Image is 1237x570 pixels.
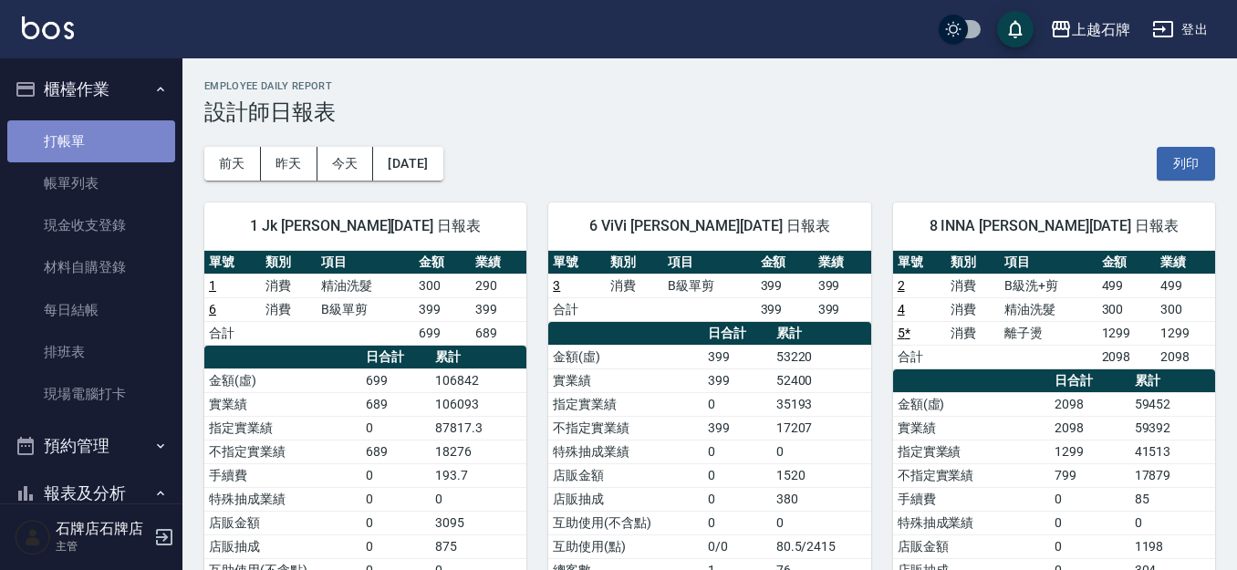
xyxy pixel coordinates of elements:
[548,511,703,534] td: 互助使用(不含點)
[7,331,175,373] a: 排班表
[1097,345,1157,368] td: 2098
[431,534,526,558] td: 875
[1130,416,1215,440] td: 59392
[772,416,871,440] td: 17207
[1050,416,1130,440] td: 2098
[361,440,431,463] td: 689
[414,274,471,297] td: 300
[946,251,1000,275] th: 類別
[414,251,471,275] th: 金額
[1050,392,1130,416] td: 2098
[814,274,871,297] td: 399
[261,251,317,275] th: 類別
[946,297,1000,321] td: 消費
[703,534,772,558] td: 0/0
[893,534,1050,558] td: 店販金額
[471,321,527,345] td: 689
[431,440,526,463] td: 18276
[756,251,814,275] th: 金額
[22,16,74,39] img: Logo
[7,204,175,246] a: 現金收支登錄
[893,251,947,275] th: 單號
[1000,321,1097,345] td: 離子燙
[1156,321,1215,345] td: 1299
[1097,251,1157,275] th: 金額
[548,534,703,558] td: 互助使用(點)
[204,80,1215,92] h2: Employee Daily Report
[663,251,755,275] th: 項目
[414,297,471,321] td: 399
[1156,297,1215,321] td: 300
[1000,251,1097,275] th: 項目
[414,321,471,345] td: 699
[317,297,414,321] td: B級單剪
[1072,18,1130,41] div: 上越石牌
[471,297,527,321] td: 399
[1130,534,1215,558] td: 1198
[772,368,871,392] td: 52400
[471,251,527,275] th: 業績
[893,463,1050,487] td: 不指定實業績
[261,147,317,181] button: 昨天
[893,440,1050,463] td: 指定實業績
[1097,274,1157,297] td: 499
[703,440,772,463] td: 0
[915,217,1193,235] span: 8 INNA [PERSON_NAME][DATE] 日報表
[1130,440,1215,463] td: 41513
[1156,251,1215,275] th: 業績
[373,147,442,181] button: [DATE]
[548,251,870,322] table: a dense table
[7,373,175,415] a: 現場電腦打卡
[893,487,1050,511] td: 手續費
[814,251,871,275] th: 業績
[1145,13,1215,47] button: 登出
[548,392,703,416] td: 指定實業績
[1130,511,1215,534] td: 0
[756,274,814,297] td: 399
[431,416,526,440] td: 87817.3
[703,322,772,346] th: 日合計
[56,538,149,554] p: 主管
[772,487,871,511] td: 380
[772,463,871,487] td: 1520
[361,368,431,392] td: 699
[893,416,1050,440] td: 實業績
[548,251,606,275] th: 單號
[431,346,526,369] th: 累計
[772,511,871,534] td: 0
[1097,297,1157,321] td: 300
[946,321,1000,345] td: 消費
[204,487,361,511] td: 特殊抽成業績
[756,297,814,321] td: 399
[361,511,431,534] td: 0
[548,463,703,487] td: 店販金額
[7,66,175,113] button: 櫃檯作業
[361,534,431,558] td: 0
[317,274,414,297] td: 精油洗髮
[317,251,414,275] th: 項目
[431,487,526,511] td: 0
[317,147,374,181] button: 今天
[204,321,261,345] td: 合計
[1097,321,1157,345] td: 1299
[1130,392,1215,416] td: 59452
[553,278,560,293] a: 3
[893,511,1050,534] td: 特殊抽成業績
[548,368,703,392] td: 實業績
[606,274,663,297] td: 消費
[1050,487,1130,511] td: 0
[703,368,772,392] td: 399
[431,463,526,487] td: 193.7
[703,416,772,440] td: 399
[7,120,175,162] a: 打帳單
[548,345,703,368] td: 金額(虛)
[204,511,361,534] td: 店販金額
[997,11,1034,47] button: save
[56,520,149,538] h5: 石牌店石牌店
[261,297,317,321] td: 消費
[1000,297,1097,321] td: 精油洗髮
[548,416,703,440] td: 不指定實業績
[7,289,175,331] a: 每日結帳
[663,274,755,297] td: B級單剪
[204,147,261,181] button: 前天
